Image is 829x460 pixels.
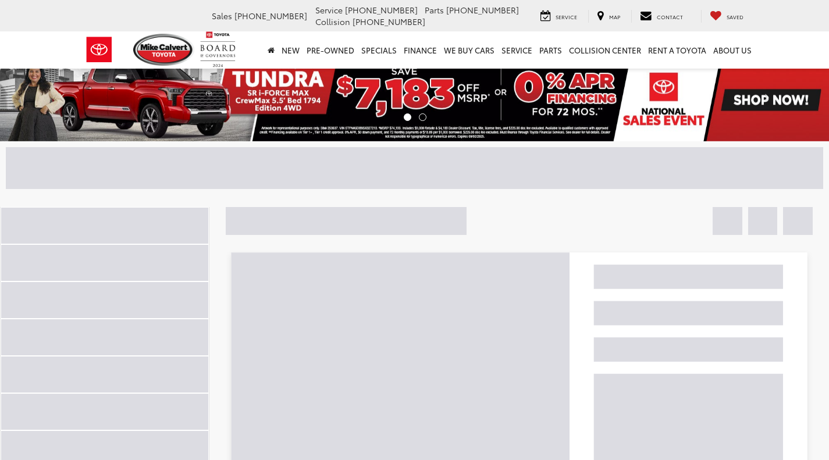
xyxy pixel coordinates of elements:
[400,31,440,69] a: Finance
[657,13,683,20] span: Contact
[631,10,692,23] a: Contact
[710,31,755,69] a: About Us
[234,10,307,22] span: [PHONE_NUMBER]
[645,31,710,69] a: Rent a Toyota
[133,34,195,66] img: Mike Calvert Toyota
[556,13,577,20] span: Service
[264,31,278,69] a: Home
[536,31,565,69] a: Parts
[498,31,536,69] a: Service
[345,4,418,16] span: [PHONE_NUMBER]
[532,10,586,23] a: Service
[425,4,444,16] span: Parts
[446,4,519,16] span: [PHONE_NUMBER]
[212,10,232,22] span: Sales
[278,31,303,69] a: New
[440,31,498,69] a: WE BUY CARS
[565,31,645,69] a: Collision Center
[353,16,425,27] span: [PHONE_NUMBER]
[701,10,752,23] a: My Saved Vehicles
[77,31,121,69] img: Toyota
[609,13,620,20] span: Map
[588,10,629,23] a: Map
[315,16,350,27] span: Collision
[303,31,358,69] a: Pre-Owned
[358,31,400,69] a: Specials
[315,4,343,16] span: Service
[727,13,743,20] span: Saved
